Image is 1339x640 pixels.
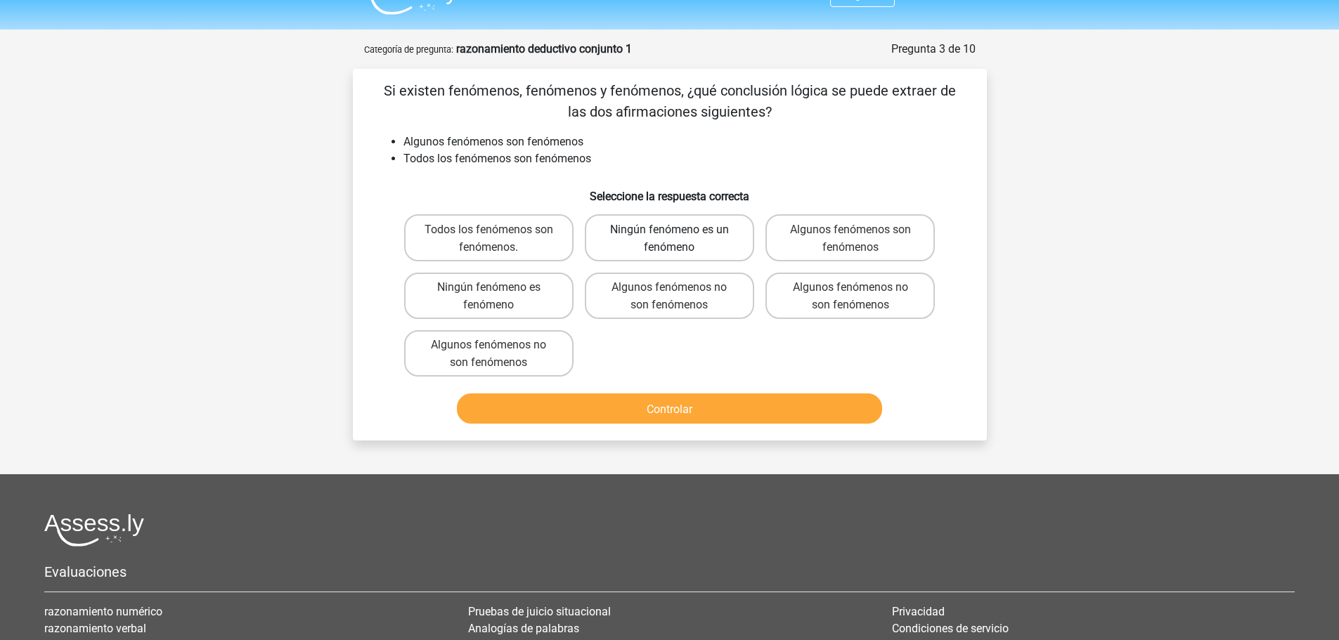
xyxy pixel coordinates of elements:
button: Controlar [457,393,882,424]
a: Pruebas de juicio situacional [468,605,611,618]
font: Pregunta 3 de 10 [891,42,976,55]
font: Todos los fenómenos son fenómenos [403,152,591,165]
font: Controlar [647,402,692,415]
font: razonamiento deductivo conjunto 1 [456,42,632,55]
font: Ningún fenómeno es fenómeno [437,280,541,311]
font: Ningún fenómeno es un fenómeno [610,223,729,254]
font: Algunos fenómenos no son fenómenos [793,280,908,311]
font: Si existen fenómenos, fenómenos y fenómenos, ¿qué conclusión lógica se puede extraer de las dos a... [384,82,956,120]
a: Privacidad [892,605,945,618]
font: Todos los fenómenos son fenómenos. [425,223,553,254]
font: Categoría de pregunta: [364,44,453,55]
font: Algunos fenómenos no son fenómenos [431,338,546,369]
a: razonamiento verbal [44,622,146,635]
img: Logotipo de Assessly [44,514,144,547]
font: Algunos fenómenos son fenómenos [790,223,911,254]
font: Algunos fenómenos no son fenómenos [612,280,727,311]
a: Condiciones de servicio [892,622,1009,635]
a: Analogías de palabras [468,622,579,635]
font: Seleccione la respuesta correcta [590,190,749,203]
font: Evaluaciones [44,563,127,580]
font: Algunos fenómenos son fenómenos [403,135,583,148]
a: razonamiento numérico [44,605,162,618]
